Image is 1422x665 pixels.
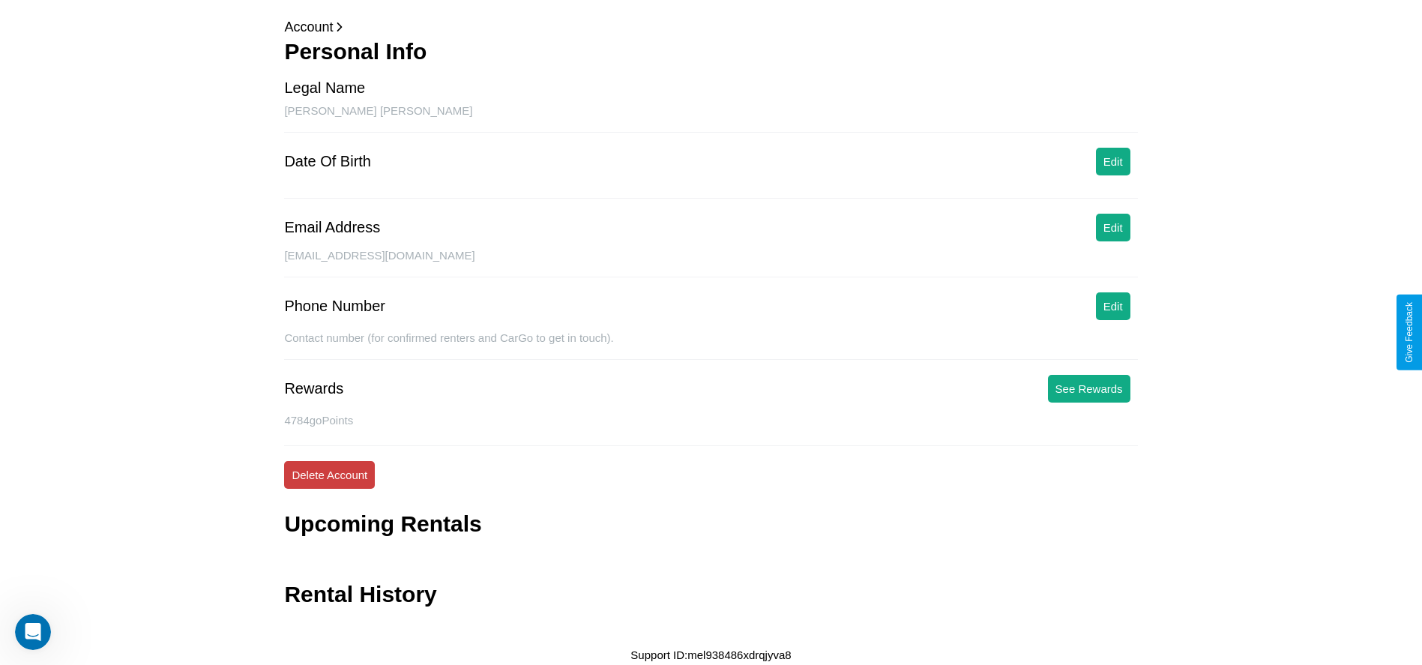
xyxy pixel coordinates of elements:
[284,79,365,97] div: Legal Name
[284,249,1137,277] div: [EMAIL_ADDRESS][DOMAIN_NAME]
[284,331,1137,360] div: Contact number (for confirmed renters and CarGo to get in touch).
[1096,214,1130,241] button: Edit
[1096,292,1130,320] button: Edit
[284,511,481,537] h3: Upcoming Rentals
[284,410,1137,430] p: 4784 goPoints
[1404,302,1415,363] div: Give Feedback
[284,219,380,236] div: Email Address
[284,461,375,489] button: Delete Account
[1048,375,1130,403] button: See Rewards
[630,645,791,665] p: Support ID: mel938486xdrqjyva8
[15,614,51,650] iframe: Intercom live chat
[284,153,371,170] div: Date Of Birth
[284,104,1137,133] div: [PERSON_NAME] [PERSON_NAME]
[284,298,385,315] div: Phone Number
[284,380,343,397] div: Rewards
[284,39,1137,64] h3: Personal Info
[1096,148,1130,175] button: Edit
[284,15,1137,39] p: Account
[284,582,436,607] h3: Rental History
